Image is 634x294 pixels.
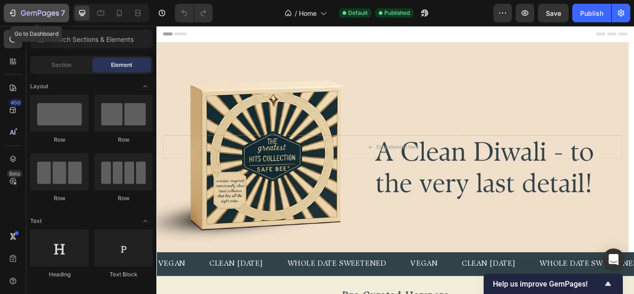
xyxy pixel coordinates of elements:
div: Beta [7,170,22,177]
div: Drop element here [256,137,305,145]
span: Default [348,9,368,17]
button: 7 [4,4,69,22]
button: Show survey - Help us improve GemPages! [493,278,614,289]
div: 450 [9,99,22,106]
div: Text Block [94,270,153,279]
p: CLEAN [DATE] [356,271,418,285]
div: Open Intercom Messenger [602,248,625,271]
span: Section [52,61,71,69]
span: / [295,8,297,18]
iframe: Design area [156,26,634,294]
div: Row [94,194,153,203]
p: CLEAN [DATE] [61,271,124,285]
span: Toggle open [138,79,153,94]
span: Help us improve GemPages! [493,280,602,288]
span: Published [384,9,410,17]
span: Save [546,9,561,17]
div: Publish [580,8,603,18]
button: Publish [572,4,611,22]
span: Element [111,61,132,69]
p: 7 [61,7,65,19]
p: WHOLE DATE SWEETENED [152,271,268,285]
div: Undo/Redo [175,4,213,22]
span: Toggle open [138,214,153,229]
p: VEGAN [1,271,33,285]
span: Text [30,217,42,225]
div: Row [30,194,89,203]
span: Home [299,8,317,18]
p: VEGAN [296,271,328,285]
button: Save [538,4,569,22]
p: WHOLE DATE SWEETENED [446,271,562,285]
input: Search Sections & Elements [30,30,153,48]
div: Row [30,136,89,144]
div: Row [94,136,153,144]
span: Layout [30,82,48,91]
div: Heading [30,270,89,279]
